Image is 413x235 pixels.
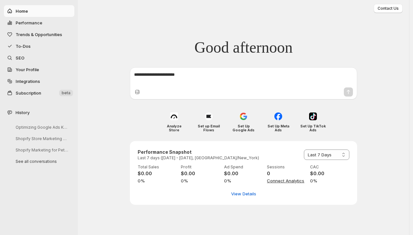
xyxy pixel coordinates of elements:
[138,164,177,170] p: Total Sales
[4,17,74,29] button: Performance
[138,170,177,177] h4: $0.00
[181,170,220,177] h4: $0.00
[224,177,263,184] span: 0%
[16,55,24,60] span: SEO
[310,170,349,177] h4: $0.00
[227,189,260,199] button: View detailed performance
[138,155,259,161] p: Last 7 days ([DATE] - [DATE], [GEOGRAPHIC_DATA]/New_York)
[10,134,72,144] button: Shopify Store Marketing Analysis and Strategy
[4,40,74,52] button: To-Dos
[374,4,403,13] button: Contact Us
[4,5,74,17] button: Home
[4,75,74,87] a: Integrations
[310,177,349,184] span: 0%
[10,145,72,155] button: Shopify Marketing for Pet Supplies Store
[62,90,70,96] span: beta
[274,112,282,120] img: Set Up Meta Ads icon
[16,90,41,96] span: Subscription
[378,6,399,11] span: Contact Us
[4,52,74,64] a: SEO
[196,124,222,132] h4: Set up Email Flows
[309,112,317,120] img: Set Up TikTok Ads icon
[161,124,187,132] h4: Analyze Store
[16,8,28,14] span: Home
[231,124,257,132] h4: Set Up Google Ads
[138,149,259,155] h3: Performance Snapshot
[181,177,220,184] span: 0%
[170,112,178,120] img: Analyze Store icon
[16,79,40,84] span: Integrations
[224,164,263,170] p: Ad Spend
[267,164,306,170] p: Sessions
[16,67,39,72] span: Your Profile
[10,122,72,132] button: Optimizing Google Ads Keywords Strategy
[205,112,213,120] img: Set up Email Flows icon
[16,32,62,37] span: Trends & Opportunities
[134,89,141,95] button: Upload image
[16,109,30,116] span: History
[267,177,306,184] span: Connect Analytics
[231,190,256,197] span: View Details
[267,170,306,177] h4: 0
[16,44,31,49] span: To-Dos
[266,124,291,132] h4: Set Up Meta Ads
[310,164,349,170] p: CAC
[138,177,177,184] span: 0%
[240,112,247,120] img: Set Up Google Ads icon
[194,38,293,57] span: Good afternoon
[181,164,220,170] p: Profit
[4,64,74,75] a: Your Profile
[300,124,326,132] h4: Set Up TikTok Ads
[4,87,74,99] button: Subscription
[4,29,74,40] button: Trends & Opportunities
[224,170,263,177] h4: $0.00
[10,156,72,166] button: See all conversations
[16,20,42,25] span: Performance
